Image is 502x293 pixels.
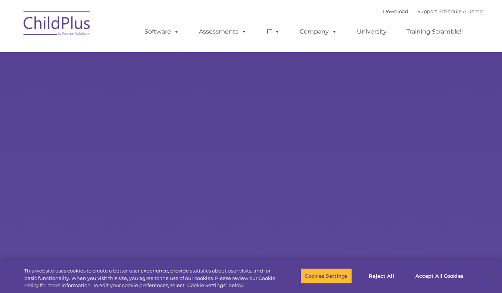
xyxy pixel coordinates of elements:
[349,24,394,39] a: University
[399,24,470,39] a: Training Scramble!!
[439,8,483,14] a: Schedule A Demo
[482,268,498,284] button: Close
[383,8,483,14] font: |
[20,6,94,43] img: ChildPlus by Procare Solutions
[411,268,468,284] button: Accept All Cookies
[292,24,344,39] a: Company
[24,267,276,289] div: This website uses cookies to create a better user experience, provide statistics about user visit...
[137,24,187,39] a: Software
[417,8,437,14] a: Support
[383,8,408,14] a: Download
[300,268,352,284] button: Cookies Settings
[191,24,254,39] a: Assessments
[259,24,287,39] a: IT
[358,268,405,284] button: Reject All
